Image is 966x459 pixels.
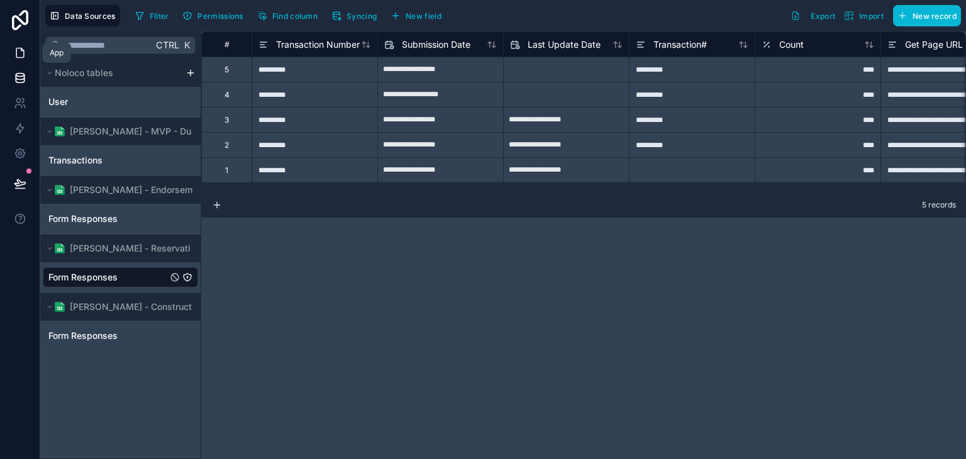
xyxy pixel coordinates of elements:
div: 5 [225,65,229,75]
span: Submission Date [402,38,470,51]
span: New field [406,11,441,21]
a: Syncing [327,6,386,25]
button: Export [786,5,840,26]
span: Find column [272,11,318,21]
span: Transaction Number [276,38,360,51]
div: App [50,48,64,58]
span: Permissions [197,11,243,21]
button: Find column [253,6,322,25]
div: 3 [225,115,229,125]
a: Permissions [178,6,252,25]
span: Get Page URL [905,38,963,51]
span: Import [859,11,884,21]
span: 5 records [922,200,956,210]
button: New field [386,6,446,25]
a: New record [888,5,961,26]
span: Filter [150,11,169,21]
span: Count [779,38,804,51]
span: New record [913,11,957,21]
button: Syncing [327,6,381,25]
button: New record [893,5,961,26]
span: Syncing [347,11,377,21]
span: Transaction# [653,38,707,51]
button: Data Sources [45,5,120,26]
button: Permissions [178,6,247,25]
div: # [211,40,242,49]
span: Data Sources [65,11,116,21]
div: 2 [225,140,229,150]
div: 1 [225,165,228,175]
span: Export [811,11,835,21]
span: Last Update Date [528,38,601,51]
button: Import [840,5,888,26]
button: Filter [130,6,174,25]
span: K [182,41,191,50]
div: 4 [225,90,230,100]
span: Ctrl [155,37,180,53]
